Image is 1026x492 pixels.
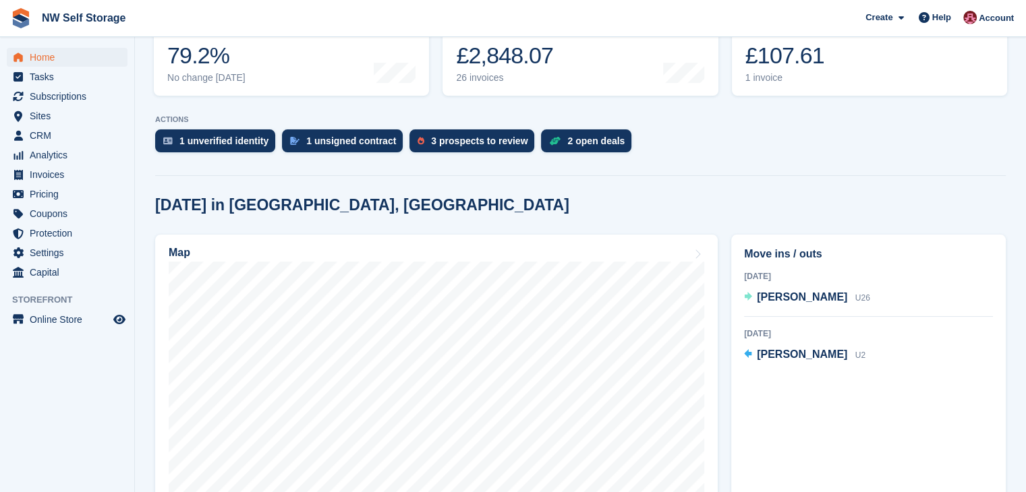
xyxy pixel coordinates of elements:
a: menu [7,224,127,243]
span: Pricing [30,185,111,204]
div: 3 prospects to review [431,135,528,146]
span: Help [932,11,951,24]
span: [PERSON_NAME] [757,348,847,360]
span: Analytics [30,146,111,164]
a: [PERSON_NAME] U2 [744,346,865,364]
span: Sites [30,106,111,125]
a: menu [7,165,127,184]
span: U26 [855,293,870,303]
div: No change [DATE] [167,72,246,84]
div: 26 invoices [456,72,557,84]
span: Create [865,11,892,24]
a: menu [7,185,127,204]
h2: Move ins / outs [744,246,993,262]
div: £107.61 [745,42,838,69]
img: verify_identity-adf6edd0f0f0b5bbfe63781bf79b02c33cf7c696d77639b501bdc392416b5a36.svg [163,137,173,145]
span: Settings [30,243,111,262]
a: menu [7,263,127,282]
a: Awaiting payment £107.61 1 invoice [732,10,1007,96]
span: Account [979,11,1014,25]
h2: Map [169,247,190,259]
a: menu [7,146,127,164]
a: menu [7,67,127,86]
div: [DATE] [744,328,993,340]
span: U2 [855,350,865,360]
img: Josh Vines [963,11,977,24]
img: deal-1b604bf984904fb50ccaf53a9ad4b4a5d6e5aea283cecdc64d6e3604feb123c2.svg [549,136,561,146]
a: Month-to-date sales £2,848.07 26 invoices [443,10,718,96]
a: menu [7,204,127,223]
span: Subscriptions [30,87,111,106]
div: [DATE] [744,270,993,282]
a: menu [7,243,127,262]
div: 79.2% [167,42,246,69]
a: 2 open deals [541,129,638,159]
img: contract_signature_icon-13c848040528278c33f63329250d36e43548de30e8caae1d1a13099fd9432cc5.svg [290,137,300,145]
span: Capital [30,263,111,282]
div: 1 invoice [745,72,838,84]
p: ACTIONS [155,115,1006,124]
span: Tasks [30,67,111,86]
span: Storefront [12,293,134,307]
div: 1 unsigned contract [306,135,396,146]
span: Protection [30,224,111,243]
img: stora-icon-8386f47178a22dfd0bd8f6a31ec36ba5ce8667c1dd55bd0f319d3a0aa187defe.svg [11,8,31,28]
a: menu [7,126,127,145]
h2: [DATE] in [GEOGRAPHIC_DATA], [GEOGRAPHIC_DATA] [155,196,569,214]
div: £2,848.07 [456,42,557,69]
a: menu [7,87,127,106]
div: 2 open deals [567,135,625,146]
a: NW Self Storage [36,7,131,29]
a: 1 unverified identity [155,129,282,159]
span: Online Store [30,310,111,329]
a: menu [7,48,127,67]
a: Occupancy 79.2% No change [DATE] [154,10,429,96]
span: Invoices [30,165,111,184]
a: 3 prospects to review [409,129,541,159]
span: Coupons [30,204,111,223]
a: [PERSON_NAME] U26 [744,289,870,307]
img: prospect-51fa495bee0391a8d652442698ab0144808aea92771e9ea1ae160a38d050c398.svg [418,137,424,145]
a: menu [7,106,127,125]
span: CRM [30,126,111,145]
span: Home [30,48,111,67]
span: [PERSON_NAME] [757,291,847,303]
a: menu [7,310,127,329]
div: 1 unverified identity [179,135,268,146]
a: 1 unsigned contract [282,129,409,159]
a: Preview store [111,311,127,328]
